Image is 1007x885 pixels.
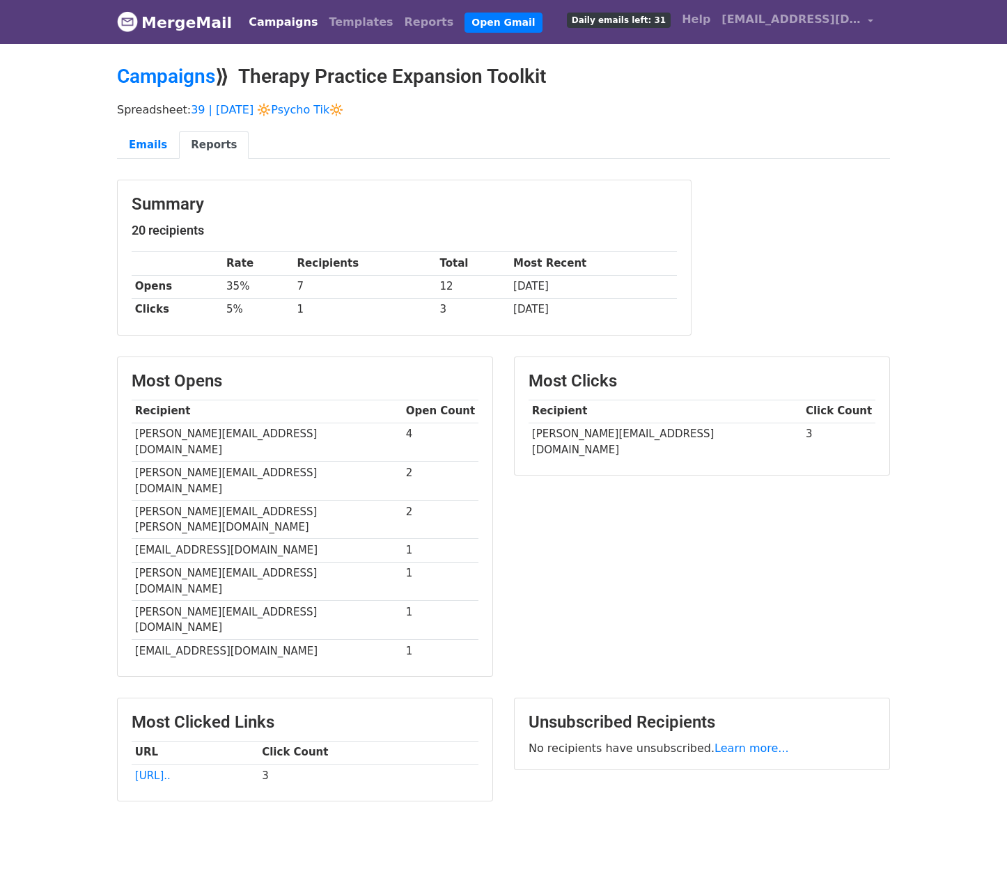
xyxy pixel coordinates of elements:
[510,275,677,298] td: [DATE]
[258,764,478,787] td: 3
[132,562,403,601] td: [PERSON_NAME][EMAIL_ADDRESS][DOMAIN_NAME]
[937,818,1007,885] iframe: Chat Widget
[132,601,403,640] td: [PERSON_NAME][EMAIL_ADDRESS][DOMAIN_NAME]
[132,223,677,238] h5: 20 recipients
[529,371,875,391] h3: Most Clicks
[561,6,676,33] a: Daily emails left: 31
[465,13,542,33] a: Open Gmail
[223,298,294,321] td: 5%
[294,275,437,298] td: 7
[132,539,403,562] td: [EMAIL_ADDRESS][DOMAIN_NAME]
[135,769,171,782] a: [URL]..
[529,423,802,461] td: [PERSON_NAME][EMAIL_ADDRESS][DOMAIN_NAME]
[716,6,879,38] a: [EMAIL_ADDRESS][DOMAIN_NAME]
[529,741,875,755] p: No recipients have unsubscribed.
[437,252,510,275] th: Total
[223,275,294,298] td: 35%
[437,275,510,298] td: 12
[117,11,138,32] img: MergeMail logo
[132,400,403,423] th: Recipient
[132,371,478,391] h3: Most Opens
[294,298,437,321] td: 1
[403,562,478,601] td: 1
[676,6,716,33] a: Help
[223,252,294,275] th: Rate
[179,131,249,159] a: Reports
[403,400,478,423] th: Open Count
[403,423,478,462] td: 4
[529,712,875,733] h3: Unsubscribed Recipients
[567,13,671,28] span: Daily emails left: 31
[117,131,179,159] a: Emails
[132,298,223,321] th: Clicks
[117,65,215,88] a: Campaigns
[258,741,478,764] th: Click Count
[399,8,460,36] a: Reports
[117,65,890,88] h2: ⟫ Therapy Practice Expansion Toolkit
[132,275,223,298] th: Opens
[323,8,398,36] a: Templates
[403,462,478,501] td: 2
[132,639,403,662] td: [EMAIL_ADDRESS][DOMAIN_NAME]
[132,500,403,539] td: [PERSON_NAME][EMAIL_ADDRESS][PERSON_NAME][DOMAIN_NAME]
[802,423,875,461] td: 3
[403,639,478,662] td: 1
[191,103,343,116] a: 39 | [DATE] 🔆Psycho Tik🔆
[437,298,510,321] td: 3
[132,194,677,214] h3: Summary
[117,102,890,117] p: Spreadsheet:
[132,423,403,462] td: [PERSON_NAME][EMAIL_ADDRESS][DOMAIN_NAME]
[715,742,789,755] a: Learn more...
[510,298,677,321] td: [DATE]
[243,8,323,36] a: Campaigns
[132,712,478,733] h3: Most Clicked Links
[510,252,677,275] th: Most Recent
[117,8,232,37] a: MergeMail
[721,11,861,28] span: [EMAIL_ADDRESS][DOMAIN_NAME]
[529,400,802,423] th: Recipient
[294,252,437,275] th: Recipients
[132,741,258,764] th: URL
[132,462,403,501] td: [PERSON_NAME][EMAIL_ADDRESS][DOMAIN_NAME]
[403,601,478,640] td: 1
[403,500,478,539] td: 2
[802,400,875,423] th: Click Count
[403,539,478,562] td: 1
